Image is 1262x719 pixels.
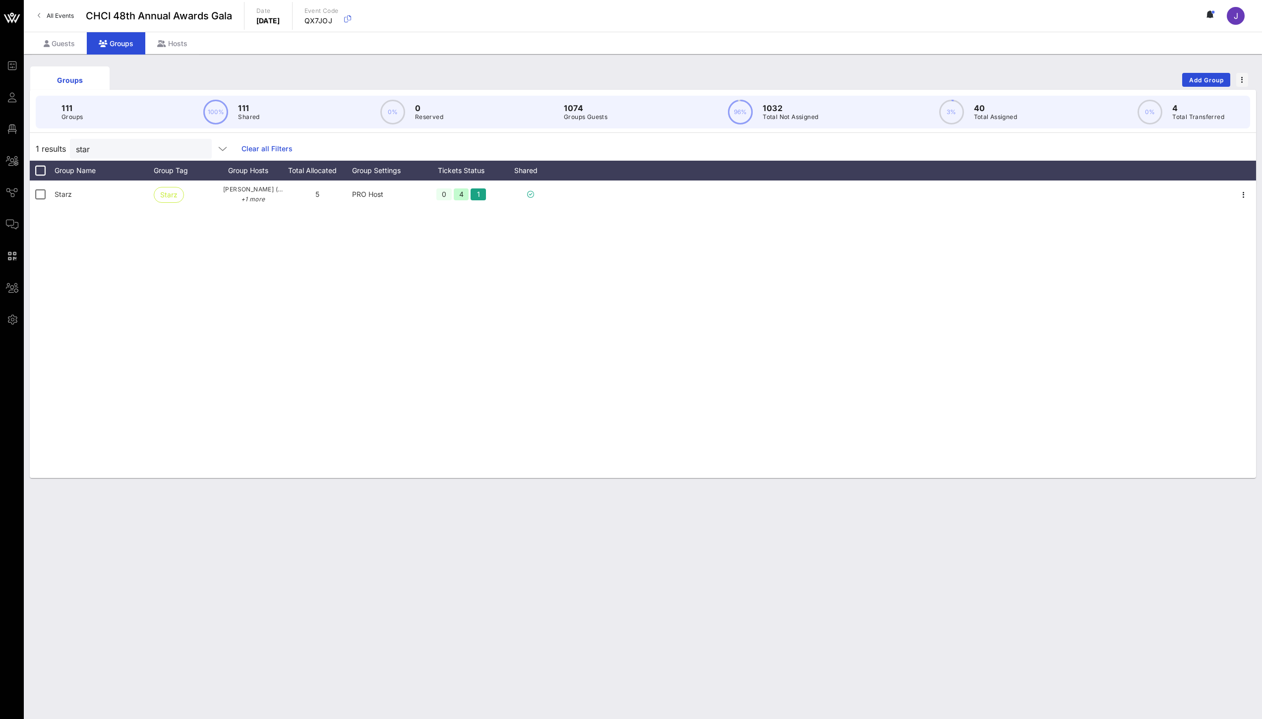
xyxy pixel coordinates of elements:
[1182,73,1230,87] button: Add Group
[1172,102,1224,114] p: 4
[55,161,154,180] div: Group Name
[1234,11,1238,21] span: J
[241,143,293,154] a: Clear all Filters
[145,32,199,55] div: Hosts
[223,194,283,204] p: +1 more
[974,102,1018,114] p: 40
[564,102,607,114] p: 1074
[304,6,339,16] p: Event Code
[32,8,80,24] a: All Events
[256,16,280,26] p: [DATE]
[160,187,178,202] span: Starz
[223,161,283,180] div: Group Hosts
[315,190,319,198] span: 5
[501,161,560,180] div: Shared
[564,112,607,122] p: Groups Guests
[47,12,74,19] span: All Events
[223,184,283,204] span: [PERSON_NAME] ([PERSON_NAME][EMAIL_ADDRESS][PERSON_NAME][DOMAIN_NAME])
[415,112,443,122] p: Reserved
[283,161,352,180] div: Total Allocated
[36,143,66,155] span: 1 results
[974,112,1018,122] p: Total Assigned
[763,112,818,122] p: Total Not Assigned
[256,6,280,16] p: Date
[32,32,87,55] div: Guests
[38,75,102,85] div: Groups
[61,102,83,114] p: 111
[87,32,145,55] div: Groups
[763,102,818,114] p: 1032
[454,188,469,200] div: 4
[436,188,452,200] div: 0
[61,112,83,122] p: Groups
[55,190,72,198] span: Starz
[352,180,421,208] div: PRO Host
[471,188,486,200] div: 1
[1189,76,1224,84] span: Add Group
[1227,7,1245,25] div: J
[154,161,223,180] div: Group Tag
[352,161,421,180] div: Group Settings
[238,112,259,122] p: Shared
[415,102,443,114] p: 0
[86,8,232,23] span: CHCI 48th Annual Awards Gala
[421,161,501,180] div: Tickets Status
[304,16,339,26] p: QX7JOJ
[238,102,259,114] p: 111
[1172,112,1224,122] p: Total Transferred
